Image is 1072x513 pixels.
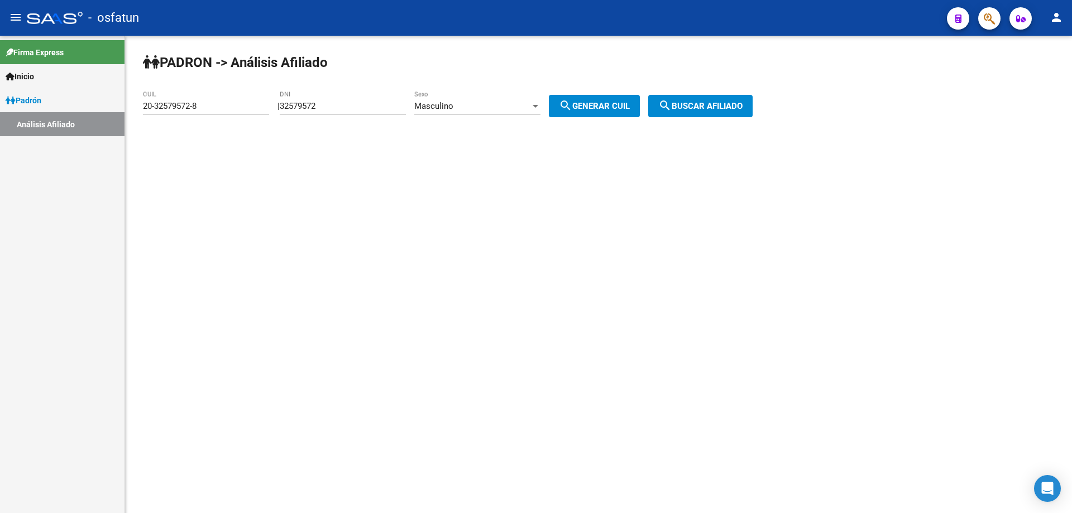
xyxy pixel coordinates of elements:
[277,101,648,111] div: |
[88,6,139,30] span: - osfatun
[549,95,640,117] button: Generar CUIL
[143,55,328,70] strong: PADRON -> Análisis Afiliado
[9,11,22,24] mat-icon: menu
[1050,11,1063,24] mat-icon: person
[6,94,41,107] span: Padrón
[559,99,572,112] mat-icon: search
[6,70,34,83] span: Inicio
[1034,475,1061,502] div: Open Intercom Messenger
[648,95,753,117] button: Buscar afiliado
[414,101,453,111] span: Masculino
[658,99,672,112] mat-icon: search
[6,46,64,59] span: Firma Express
[658,101,743,111] span: Buscar afiliado
[559,101,630,111] span: Generar CUIL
